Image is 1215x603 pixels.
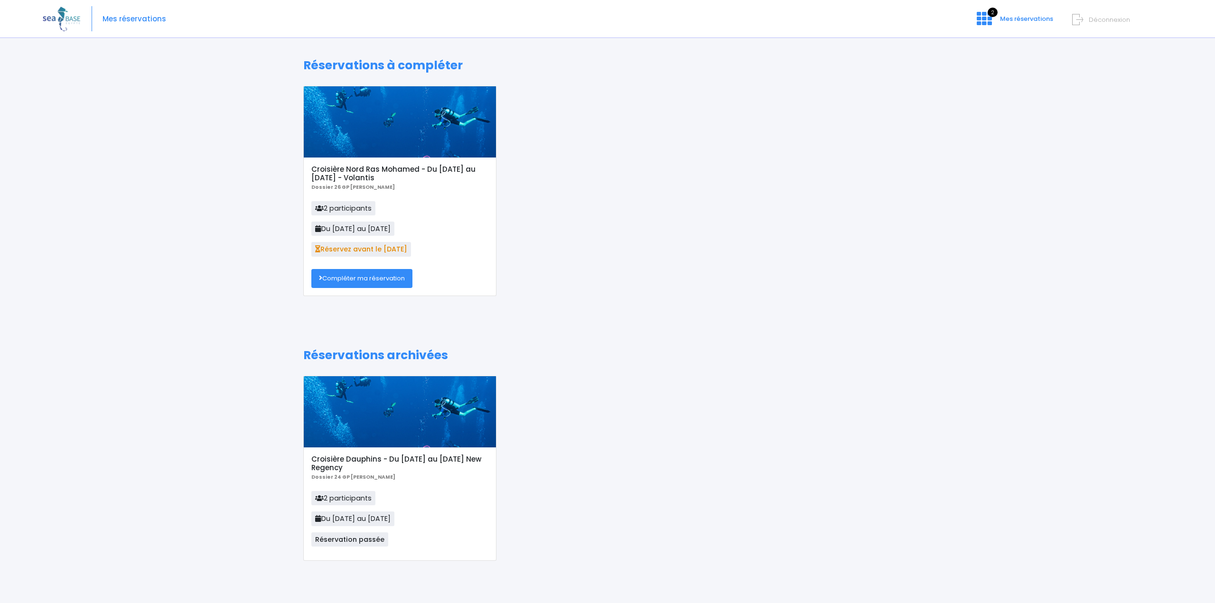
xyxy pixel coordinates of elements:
span: 2 participants [311,201,375,215]
b: Dossier 26 GP [PERSON_NAME] [311,184,395,191]
span: Mes réservations [1000,14,1053,23]
span: 2 participants [311,491,375,505]
span: Réservez avant le [DATE] [311,242,411,256]
h1: Réservations archivées [303,348,912,362]
h5: Croisière Nord Ras Mohamed - Du [DATE] au [DATE] - Volantis [311,165,488,182]
span: Du [DATE] au [DATE] [311,222,394,236]
span: Du [DATE] au [DATE] [311,511,394,526]
b: Dossier 24 GP [PERSON_NAME] [311,473,395,481]
span: 2 [988,8,998,17]
span: Déconnexion [1089,15,1130,24]
span: Réservation passée [311,532,388,547]
a: 2 Mes réservations [969,18,1059,27]
h1: Réservations à compléter [303,58,912,73]
h5: Croisière Dauphins - Du [DATE] au [DATE] New Regency [311,455,488,472]
a: Compléter ma réservation [311,269,412,288]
